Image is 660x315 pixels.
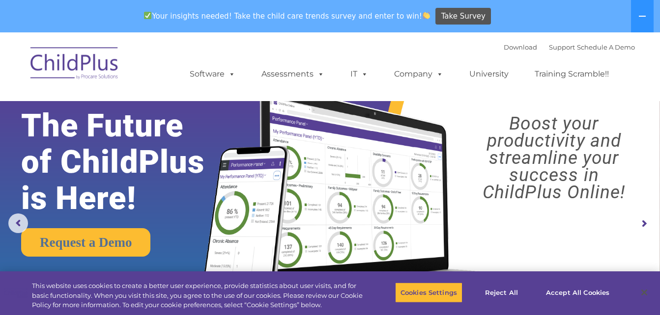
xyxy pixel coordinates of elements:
a: University [459,64,518,84]
button: Close [633,282,655,303]
span: Your insights needed! Take the child care trends survey and enter to win! [140,6,434,26]
button: Cookies Settings [395,282,462,303]
span: Phone number [137,105,178,112]
a: Take Survey [435,8,491,25]
img: ChildPlus by Procare Solutions [26,40,124,89]
a: Software [180,64,245,84]
img: 👏 [423,12,430,19]
span: Last name [137,65,167,72]
a: Company [384,64,453,84]
a: Download [504,43,537,51]
a: Request a Demo [21,228,150,257]
rs-layer: Boost your productivity and streamline your success in ChildPlus Online! [456,115,652,201]
div: This website uses cookies to create a better user experience, provide statistics about user visit... [32,281,363,310]
font: | [504,43,635,51]
button: Accept All Cookies [541,282,615,303]
a: Schedule A Demo [577,43,635,51]
img: ✅ [144,12,151,19]
a: Support [549,43,575,51]
a: Training Scramble!! [525,64,619,84]
rs-layer: The Future of ChildPlus is Here! [21,107,232,216]
a: Assessments [252,64,334,84]
a: IT [341,64,378,84]
span: Take Survey [441,8,486,25]
button: Reject All [471,282,532,303]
